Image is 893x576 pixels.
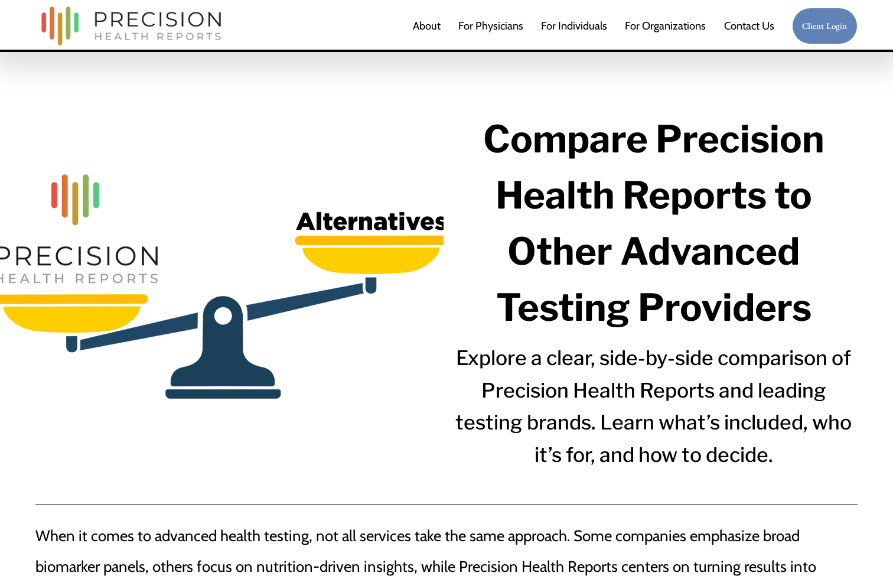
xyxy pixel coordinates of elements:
h3: Explore a clear, side-by-side comparison of Precision Health Reports and leading testing brands. ... [450,342,858,471]
a: Client Login [792,8,858,45]
a: For Individuals [541,14,607,38]
a: folder dropdown [625,14,706,38]
img: Precision Health Reports [35,1,227,51]
a: About [413,14,441,38]
a: For Physicians [458,14,523,38]
a: Contact Us [724,14,774,38]
strong: Compare Precision Health Reports to Other Advanced Testing Providers [483,116,832,330]
span: For Organizations [625,15,706,37]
